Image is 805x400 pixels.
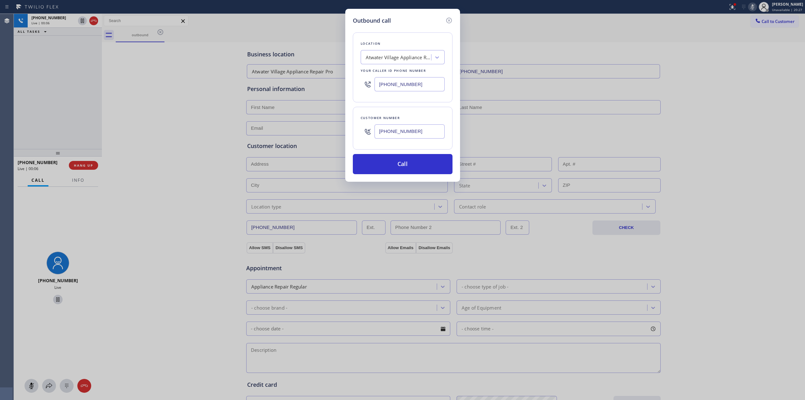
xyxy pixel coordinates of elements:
input: (123) 456-7890 [375,124,445,139]
div: Your caller id phone number [361,67,445,74]
div: Atwater Village Appliance Repair Pro [366,54,432,61]
button: Call [353,154,452,174]
h5: Outbound call [353,16,391,25]
div: Location [361,40,445,47]
input: (123) 456-7890 [375,77,445,91]
div: Customer number [361,115,445,121]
